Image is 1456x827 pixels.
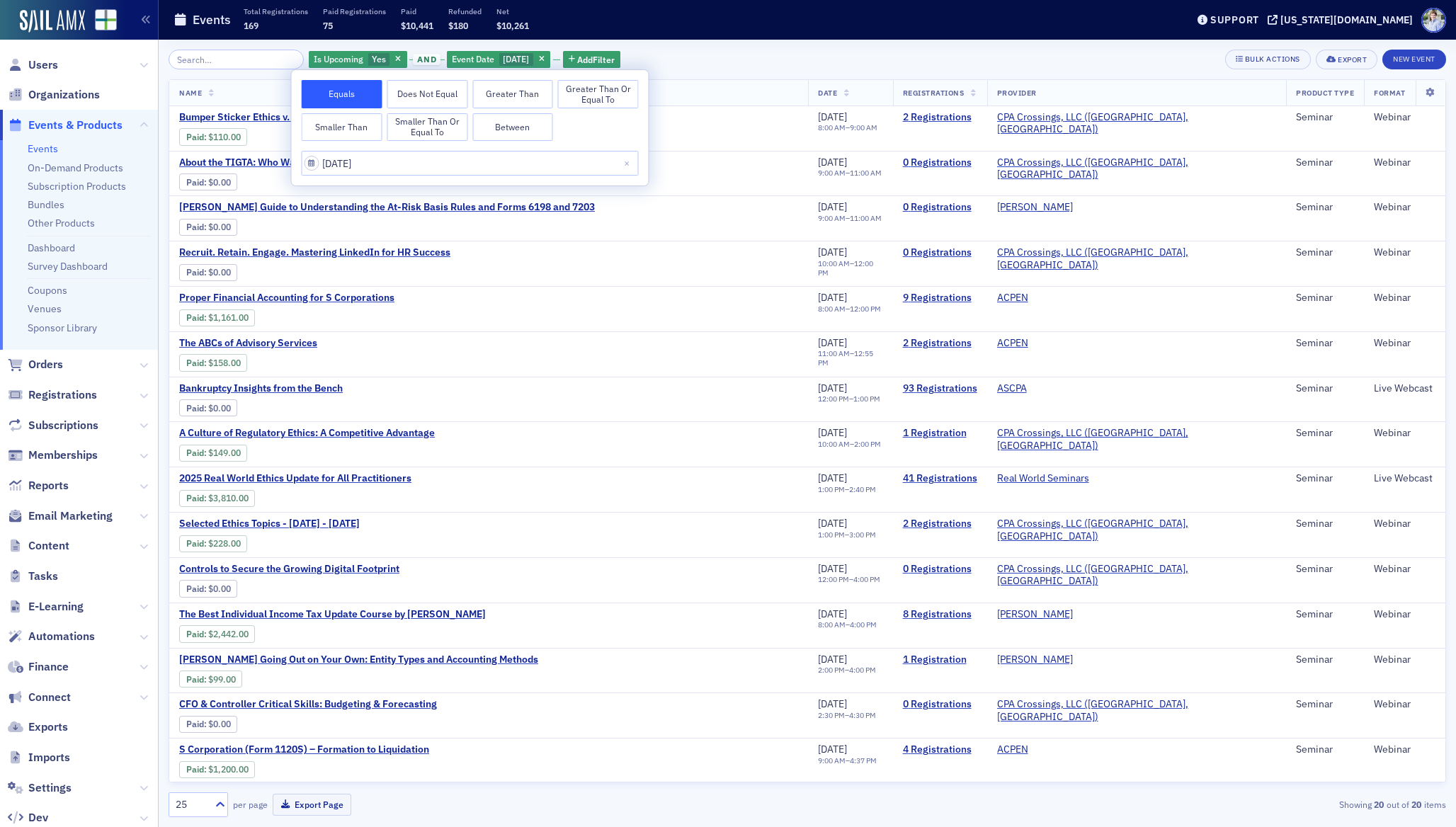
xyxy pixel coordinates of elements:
span: Surgent's Going Out on Your Own: Entity Types and Accounting Methods [179,654,538,666]
a: View Homepage [85,9,117,33]
time: 12:00 PM [818,394,849,404]
a: CPA Crossings, LLC ([GEOGRAPHIC_DATA], [GEOGRAPHIC_DATA]) [997,698,1276,723]
div: Seminar [1296,654,1354,666]
time: 2:40 PM [849,484,876,494]
a: Paid [186,222,204,232]
div: – [818,394,880,404]
span: [DATE] [818,517,847,530]
span: $0.00 [208,177,231,188]
span: Events & Products [28,118,123,133]
span: and [413,54,440,65]
span: CPA Crossings, LLC (Rochester, MI) [997,563,1276,588]
a: E-Learning [8,599,84,615]
div: Live Webcast [1374,382,1435,395]
a: Paid [186,764,204,775]
a: ACPEN [997,337,1028,350]
span: [DATE] [818,382,847,394]
span: Yes [372,53,386,64]
button: AddFilter [563,51,621,69]
span: Registrations [28,387,97,403]
span: CPA Crossings, LLC (Rochester, MI) [997,111,1276,136]
span: E-Learning [28,599,84,615]
a: The ABCs of Advisory Services [179,337,417,350]
div: Seminar [1296,337,1354,350]
div: – [818,620,877,629]
span: CPA Crossings, LLC (Rochester, MI) [997,156,1276,181]
a: Paid [186,447,204,458]
span: Controls to Secure the Growing Digital Footprint [179,563,417,576]
span: $1,161.00 [208,312,249,323]
a: Registrations [8,387,97,403]
input: Search… [169,50,304,69]
a: 2 Registrations [903,518,977,530]
time: 1:00 PM [818,484,845,494]
span: [DATE] [818,291,847,304]
a: Connect [8,690,71,705]
span: $158.00 [208,358,241,368]
img: SailAMX [20,10,85,33]
div: – [818,123,877,132]
input: MM/DD/YYYY [302,151,639,176]
div: Seminar [1296,563,1354,576]
span: : [186,538,208,549]
div: [US_STATE][DOMAIN_NAME] [1280,13,1413,26]
span: $0.00 [208,403,231,413]
a: [PERSON_NAME] [997,201,1073,214]
time: 9:00 AM [818,168,846,178]
a: Automations [8,629,95,644]
a: Dev [8,810,48,826]
a: Exports [8,719,68,735]
p: Net [496,6,529,16]
a: Real World Seminars [997,472,1089,485]
span: : [186,583,208,594]
a: CPA Crossings, LLC ([GEOGRAPHIC_DATA], [GEOGRAPHIC_DATA]) [997,111,1276,136]
span: [DATE] [818,426,847,439]
a: 1 Registration [903,427,977,440]
button: and [409,54,445,65]
time: 1:00 PM [818,530,845,540]
a: Subscription Products [28,180,126,193]
span: Finance [28,659,69,675]
div: – [818,259,882,278]
div: Paid: 1 - $14900 [179,445,247,462]
div: Yes [309,51,407,69]
button: Between [472,113,553,142]
a: Paid [186,132,204,142]
span: [DATE] [818,156,847,169]
a: 1 Registration [903,654,977,666]
div: – [818,349,882,367]
a: 0 Registrations [903,201,977,214]
button: Greater Than or Equal To [558,80,639,108]
span: Profile [1421,8,1446,33]
div: Paid: 0 - $0 [179,264,237,281]
div: Support [1210,13,1259,26]
div: Bulk Actions [1245,55,1300,63]
a: ACPEN [997,292,1028,304]
a: Tasks [8,569,58,584]
div: Webinar [1374,156,1435,169]
a: New Event [1382,52,1446,64]
time: 2:00 PM [854,439,881,449]
div: Paid: 2 - $11000 [179,128,247,145]
span: ASCPA [997,382,1086,395]
span: Surgent's Guide to Understanding the At‑Risk Basis Rules and Forms 6198 and 7203 [179,201,595,214]
div: Webinar [1374,337,1435,350]
div: – [818,169,882,178]
span: $3,810.00 [208,493,249,503]
a: Venues [28,302,62,315]
time: 1:00 PM [853,394,880,404]
a: [PERSON_NAME] [997,608,1073,621]
a: Bankruptcy Insights from the Bench [179,382,417,395]
a: Email Marketing [8,508,113,524]
a: Organizations [8,87,100,103]
div: Paid: 2 - $22800 [179,535,247,552]
div: – [818,485,876,494]
div: Seminar [1296,608,1354,621]
a: Settings [8,780,72,796]
a: [PERSON_NAME] Going Out on Your Own: Entity Types and Accounting Methods [179,654,538,666]
span: $10,441 [401,20,433,31]
div: Seminar [1296,382,1354,395]
div: Export [1338,56,1367,64]
span: $0.00 [208,222,231,232]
